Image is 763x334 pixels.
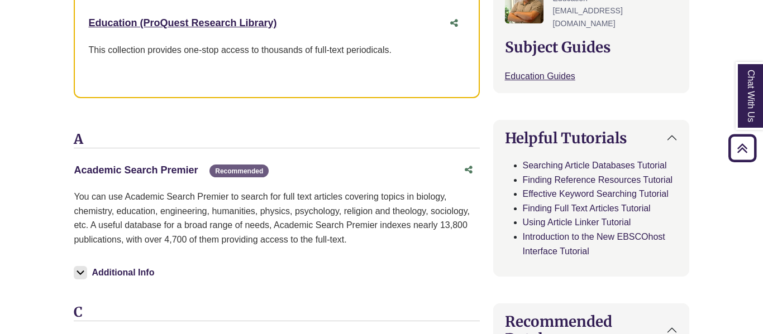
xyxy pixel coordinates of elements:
span: [EMAIL_ADDRESS][DOMAIN_NAME] [553,6,623,27]
span: Recommended [209,164,269,177]
button: Share this database [457,159,480,181]
a: Finding Full Text Articles Tutorial [523,204,651,213]
a: Effective Keyword Searching Tutorial [523,189,669,199]
a: Finding Reference Resources Tutorial [523,175,673,185]
a: Back to Top [724,141,760,156]
button: Share this database [443,13,465,34]
a: Using Article Linker Tutorial [523,217,631,227]
button: Additional Info [74,265,158,280]
a: Education Guides [505,71,575,81]
a: Introduction to the New EBSCOhost Interface Tutorial [523,232,665,256]
a: Academic Search Premier [74,164,198,176]
a: Searching Article Databases Tutorial [523,161,667,170]
a: Education (ProQuest Research Library) [88,17,276,28]
h3: A [74,132,479,148]
p: This collection provides one-stop access to thousands of full-text periodicals. [88,43,465,57]
h2: Subject Guides [505,38,678,56]
p: You can use Academic Search Premier to search for full text articles covering topics in biology, ... [74,190,479,246]
button: Helpful Tutorials [494,120,689,156]
h3: C [74,304,479,321]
